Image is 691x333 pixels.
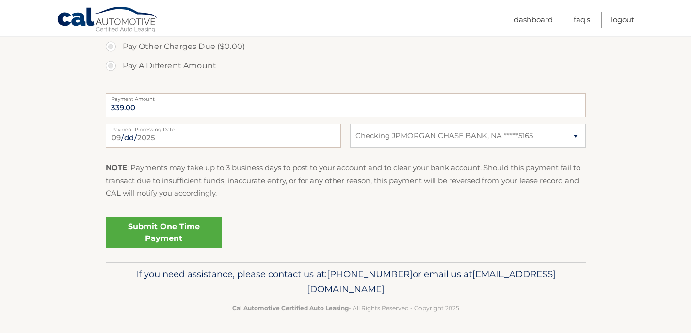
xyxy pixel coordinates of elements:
p: If you need assistance, please contact us at: or email us at [112,267,579,298]
a: Submit One Time Payment [106,217,222,248]
a: FAQ's [574,12,590,28]
label: Payment Processing Date [106,124,341,131]
p: - All Rights Reserved - Copyright 2025 [112,303,579,313]
label: Pay A Different Amount [106,56,586,76]
input: Payment Amount [106,93,586,117]
strong: NOTE [106,163,127,172]
label: Pay Other Charges Due ($0.00) [106,37,586,56]
span: [PHONE_NUMBER] [327,269,413,280]
a: Logout [611,12,634,28]
strong: Cal Automotive Certified Auto Leasing [232,304,349,312]
p: : Payments may take up to 3 business days to post to your account and to clear your bank account.... [106,161,586,200]
input: Payment Date [106,124,341,148]
a: Dashboard [514,12,553,28]
label: Payment Amount [106,93,586,101]
a: Cal Automotive [57,6,159,34]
